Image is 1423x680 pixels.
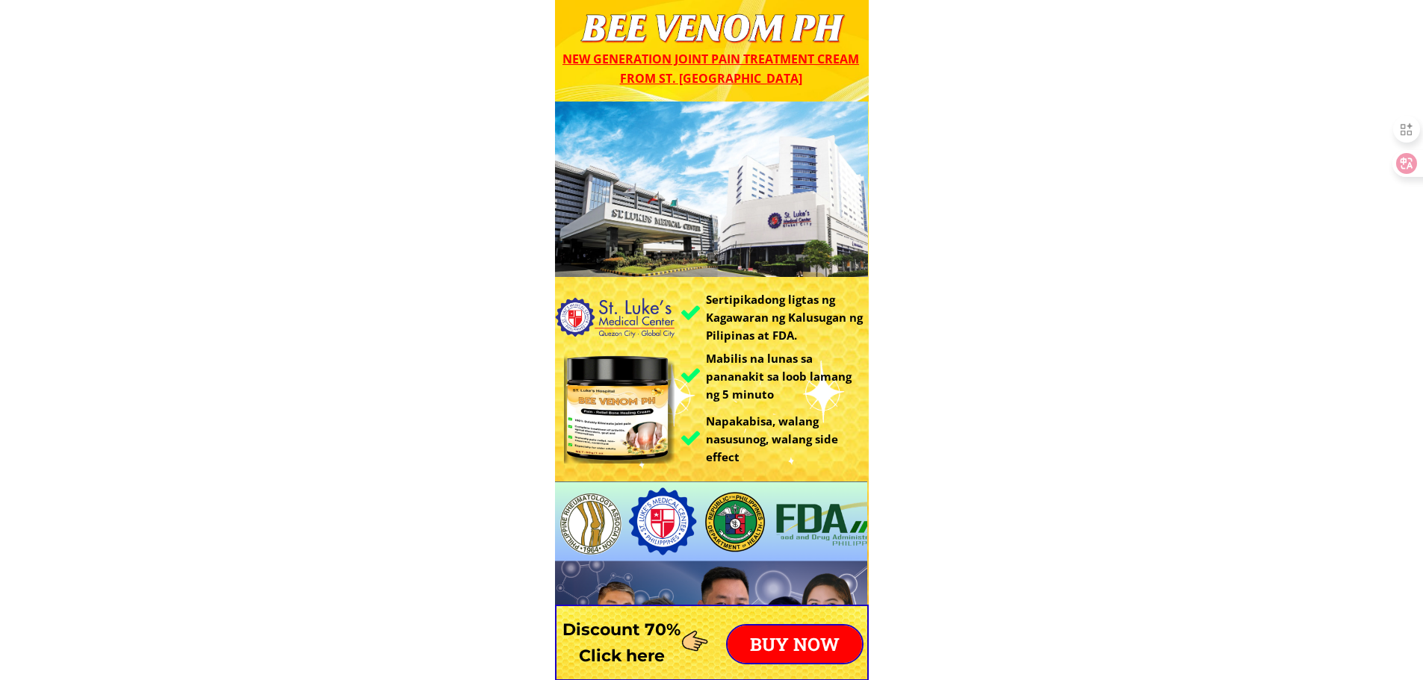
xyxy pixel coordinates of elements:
h3: Sertipikadong ligtas ng Kagawaran ng Kalusugan ng Pilipinas at FDA. [706,290,872,344]
span: New generation joint pain treatment cream from St. [GEOGRAPHIC_DATA] [562,51,859,87]
h3: Mabilis na lunas sa pananakit sa loob lamang ng 5 minuto [706,349,864,403]
p: BUY NOW [728,626,862,663]
h3: Napakabisa, walang nasusunog, walang side effect [706,412,868,466]
h3: Discount 70% Click here [555,617,689,669]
